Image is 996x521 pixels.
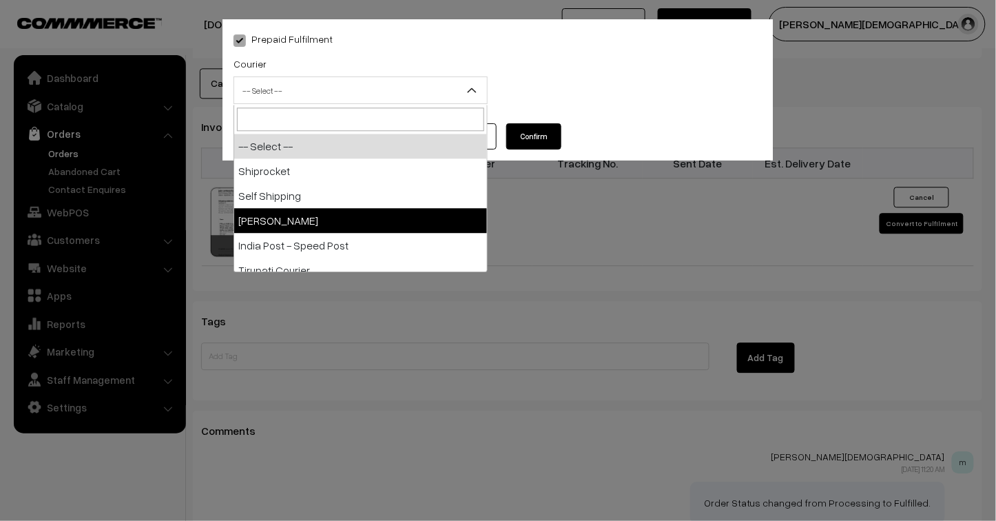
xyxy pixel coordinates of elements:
li: Shiprocket [234,159,487,183]
label: Courier [234,57,267,71]
li: Tirupati Courier [234,258,487,283]
li: India Post - Speed Post [234,233,487,258]
li: -- Select -- [234,134,487,159]
span: -- Select -- [234,79,487,103]
label: Prepaid Fulfilment [234,32,333,46]
span: -- Select -- [234,76,488,104]
li: Self Shipping [234,183,487,208]
button: Confirm [506,123,561,150]
li: [PERSON_NAME] [234,208,487,233]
